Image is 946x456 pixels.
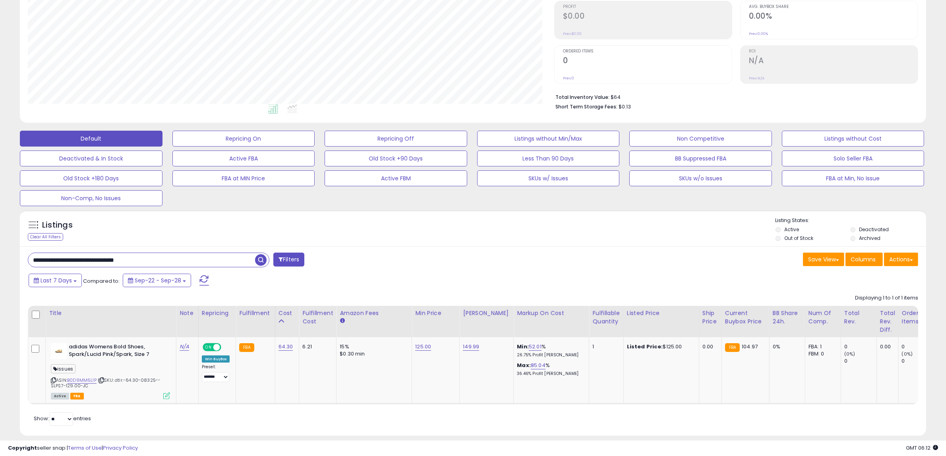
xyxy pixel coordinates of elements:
button: Non Competitive [629,131,772,147]
span: 104.97 [742,343,758,350]
div: 0.00 [880,343,892,350]
span: Ordered Items [563,49,732,54]
div: 0% [773,343,799,350]
h2: 0.00% [749,12,918,22]
div: Current Buybox Price [725,309,766,326]
div: Markup on Cost [517,309,586,317]
div: FBM: 0 [809,350,835,357]
label: Out of Stock [784,235,813,242]
div: 0.00 [702,343,716,350]
span: Sep-22 - Sep-28 [135,276,181,284]
small: FBA [239,343,254,352]
div: 0 [902,357,934,365]
div: Fulfillment [239,309,271,317]
div: BB Share 24h. [773,309,802,326]
span: All listings currently available for purchase on Amazon [51,393,69,400]
div: Num of Comp. [809,309,838,326]
div: 1 [592,343,617,350]
div: Total Rev. [844,309,873,326]
div: 15% [340,343,406,350]
small: Prev: 0.00% [749,31,768,36]
label: Archived [859,235,881,242]
span: ON [203,344,213,351]
div: Displaying 1 to 1 of 1 items [855,294,918,302]
div: $125.00 [627,343,693,350]
button: Repricing On [172,131,315,147]
button: BB Suppressed FBA [629,151,772,166]
b: Min: [517,343,529,350]
button: Less Than 90 Days [477,151,620,166]
button: Save View [803,253,844,266]
div: Ship Price [702,309,718,326]
p: Listing States: [776,217,926,224]
span: | SKU: dtlr.-64.30-08325--SLPS7-129.00-JC [51,377,161,389]
h2: $0.00 [563,12,732,22]
a: B0D9MM6L1P [67,377,97,384]
span: ROI [749,49,918,54]
button: SKUs w/ Issues [477,170,620,186]
small: FBA [725,343,740,352]
div: Repricing [202,309,233,317]
button: Last 7 Days [29,274,82,287]
button: Listings without Cost [782,131,925,147]
a: Terms of Use [68,444,102,452]
div: Listed Price [627,309,696,317]
div: Win BuyBox [202,356,230,363]
span: 2025-10-6 06:12 GMT [906,444,938,452]
div: Fulfillable Quantity [592,309,620,326]
b: Listed Price: [627,343,663,350]
div: Clear All Filters [28,233,63,241]
span: Columns [851,255,876,263]
a: 125.00 [415,343,431,351]
small: Amazon Fees. [340,317,344,325]
button: Columns [845,253,883,266]
div: 0 [844,343,876,350]
small: (0%) [902,351,913,357]
span: $0.13 [619,103,631,110]
button: Default [20,131,163,147]
button: Listings without Min/Max [477,131,620,147]
button: Deactivated & In Stock [20,151,163,166]
div: Min Price [415,309,456,317]
a: Privacy Policy [103,444,138,452]
li: $64 [555,92,912,101]
span: Show: entries [34,415,91,422]
button: SKUs w/o Issues [629,170,772,186]
button: Solo Seller FBA [782,151,925,166]
div: [PERSON_NAME] [463,309,510,317]
a: 149.99 [463,343,479,351]
button: FBA at Min, No Issue [782,170,925,186]
b: Short Term Storage Fees: [555,103,617,110]
div: FBA: 1 [809,343,835,350]
span: issues [51,364,75,373]
div: Fulfillment Cost [302,309,333,326]
h2: N/A [749,56,918,67]
div: Ordered Items [902,309,931,326]
strong: Copyright [8,444,37,452]
div: % [517,343,583,358]
div: Total Rev. Diff. [880,309,895,334]
b: adidas Womens Bold Shoes, Spark/Lucid Pink/Spark, Size 7 [69,343,165,360]
button: Non-Comp, No Issues [20,190,163,206]
div: Amazon Fees [340,309,408,317]
div: 0 [844,357,876,365]
div: Title [49,309,173,317]
span: OFF [220,344,233,351]
div: Preset: [202,364,230,382]
button: Old Stock +180 Days [20,170,163,186]
button: Filters [273,253,304,267]
b: Max: [517,361,531,369]
label: Deactivated [859,226,889,233]
button: Actions [884,253,918,266]
div: % [517,362,583,377]
small: (0%) [844,351,855,357]
h5: Listings [42,220,73,231]
small: Prev: N/A [749,76,764,81]
a: 52.01 [529,343,542,351]
button: Active FBM [325,170,467,186]
a: N/A [180,343,189,351]
th: The percentage added to the cost of goods (COGS) that forms the calculator for Min & Max prices. [514,306,589,337]
span: Avg. Buybox Share [749,5,918,9]
a: 85.04 [531,361,546,369]
span: FBA [70,393,84,400]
